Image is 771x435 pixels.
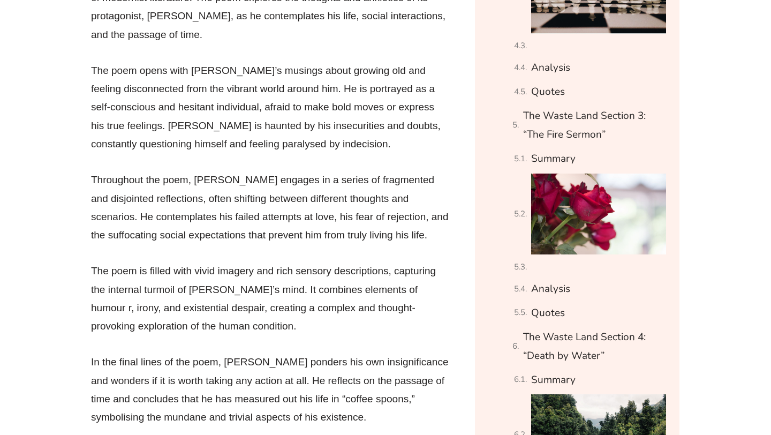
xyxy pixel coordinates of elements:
a: Quotes [531,304,565,322]
a: Summary [531,371,576,389]
a: Analysis [531,280,570,298]
p: The poem is filled with vivid imagery and rich sensory descriptions, capturing the internal turmo... [91,262,450,335]
p: Throughout the poem, [PERSON_NAME] engages in a series of fragmented and disjointed reflections, ... [91,171,450,244]
a: The Waste Land Section 3: “The Fire Sermon” [523,107,666,145]
a: Summary [531,149,576,168]
a: Analysis [531,58,570,77]
a: The Waste Land Section 4: “Death by Water” [523,328,666,366]
a: Quotes [531,82,565,101]
p: In the final lines of the poem, [PERSON_NAME] ponders his own insignificance and wonders if it is... [91,353,450,426]
iframe: Chat Widget [587,314,771,435]
p: The poem opens with [PERSON_NAME]’s musings about growing old and feeling disconnected from the v... [91,62,450,153]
